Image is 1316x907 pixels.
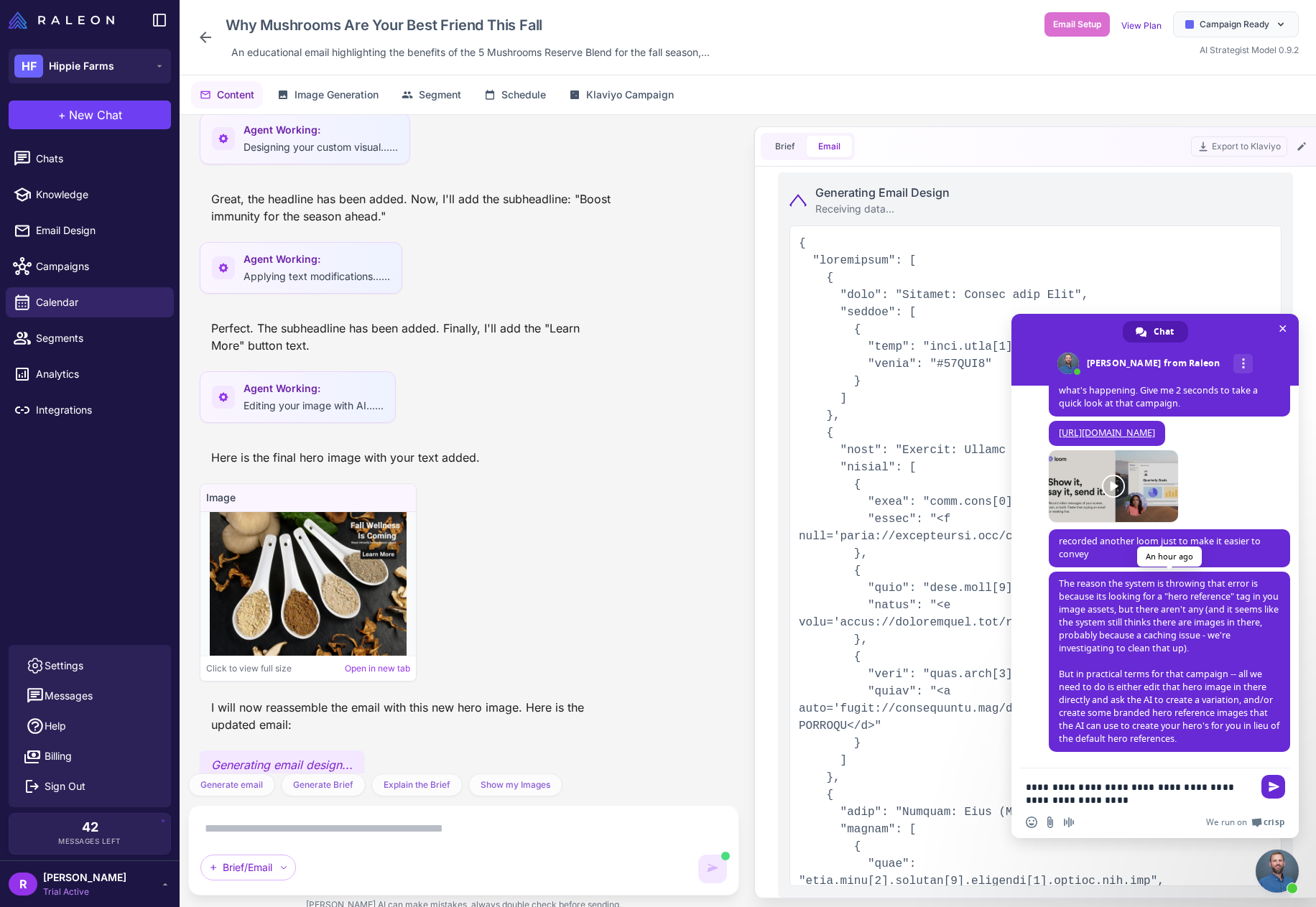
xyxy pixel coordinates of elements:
span: hey [PERSON_NAME]! Let me jump in and see what's happening. Give me 2 seconds to take a quick loo... [1059,371,1258,409]
div: Receiving data... [815,201,950,217]
span: Image Generation [295,87,379,103]
button: Email Setup [1044,12,1110,37]
div: Generating email design... [200,750,364,779]
div: Close chat [1256,850,1299,893]
span: Campaigns [36,259,162,274]
span: Agent Working: [244,122,398,138]
button: Klaviyo Campaign [560,81,682,108]
span: Content [217,87,254,103]
span: Generate email [200,778,263,791]
div: R [9,873,37,896]
span: Applying text modifications...... [244,270,390,282]
span: Generate Brief [293,778,353,791]
span: Email Setup [1053,18,1101,31]
a: Knowledge [6,180,174,210]
div: More channels [1233,354,1253,373]
span: Trial Active [43,885,126,898]
span: The reason the system is throwing that error is because its looking for a "hero reference" tag in... [1059,577,1279,745]
span: Campaign Ready [1200,18,1269,31]
button: Schedule [476,81,555,108]
span: Messages [45,688,93,704]
a: Segments [6,323,174,353]
span: Click to view full size [206,662,292,675]
span: Integrations [36,402,162,418]
button: Edit Email [1293,138,1310,155]
button: Image Generation [269,81,387,108]
span: Segment [419,87,461,103]
a: View Plan [1121,20,1162,31]
span: Editing your image with AI...... [244,399,384,411]
button: Email [807,136,852,157]
span: Sign Out [45,778,85,794]
div: Great, the headline has been added. Now, I'll add the subheadline: "Boost immunity for the season... [200,185,622,231]
span: AI Strategist Model 0.9.2 [1200,45,1299,55]
button: Generate email [188,773,275,796]
span: Close chat [1275,321,1290,336]
span: Designing your custom visual...... [244,141,398,153]
span: Messages Left [58,836,121,847]
button: Show my Images [468,773,562,796]
button: Messages [14,681,165,711]
span: Crisp [1264,817,1284,828]
span: Agent Working: [244,251,390,267]
div: I will now reassemble the email with this new hero image. Here is the updated email: [200,693,622,739]
button: Brief [764,136,807,157]
button: Generate Brief [281,773,366,796]
div: Chat [1123,321,1188,343]
a: [URL][DOMAIN_NAME] [1059,427,1155,439]
span: Help [45,718,66,734]
span: An educational email highlighting the benefits of the 5 Mushrooms Reserve Blend for the fall seas... [231,45,710,60]
div: Perfect. The subheadline has been added. Finally, I'll add the "Learn More" button text. [200,314,622,360]
span: Billing [45,748,72,764]
span: Calendar [36,294,162,310]
span: Hippie Farms [49,58,114,74]
span: Analytics [36,366,162,382]
a: We run onCrisp [1206,817,1284,828]
a: Integrations [6,395,174,425]
span: Schedule [501,87,546,103]
a: Calendar [6,287,174,317]
a: Open in new tab [345,662,410,675]
span: Chat [1154,321,1174,343]
span: Settings [45,658,83,674]
span: Show my Images [481,778,550,791]
button: HFHippie Farms [9,49,171,83]
div: Here is the final hero image with your text added. [200,443,491,472]
button: Sign Out [14,771,165,801]
a: Analytics [6,359,174,389]
textarea: Compose your message... [1026,781,1253,806]
a: Help [14,711,165,741]
div: Brief/Email [200,855,296,880]
span: New Chat [69,106,122,124]
span: Klaviyo Campaign [586,87,674,103]
span: Chats [36,151,162,167]
a: Chats [6,144,174,174]
span: Insert an emoji [1026,817,1037,828]
img: Raleon Logo [9,11,114,29]
span: Send a file [1044,817,1056,828]
button: Explain the Brief [371,773,463,796]
span: recorded another loom just to make it easier to convey [1059,535,1261,560]
div: Click to edit campaign name [220,11,715,39]
span: + [58,106,66,124]
span: Explain the Brief [384,778,450,791]
button: +New Chat [9,101,171,129]
button: Segment [393,81,470,108]
div: Generating Email Design [815,184,950,201]
span: We run on [1206,817,1247,828]
span: [PERSON_NAME] [43,870,126,885]
a: Raleon Logo [9,11,120,29]
div: Click to edit description [226,42,715,63]
span: Email Design [36,223,162,238]
a: Email Design [6,215,174,246]
h4: Image [206,490,410,506]
span: Audio message [1063,817,1075,828]
pre: { "loremipsum": [ { "dolo": "Sitamet: Consec adip Elit", "seddoe": [ { "temp": "inci.utla[1].etdo... [789,225,1282,886]
button: Content [191,81,263,108]
span: Segments [36,330,162,346]
button: AI is generating content. You can keep typing but cannot send until it completes. [698,855,727,883]
span: 42 [82,821,98,834]
span: Knowledge [36,187,162,203]
span: Send [1261,775,1285,799]
div: HF [14,55,43,78]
